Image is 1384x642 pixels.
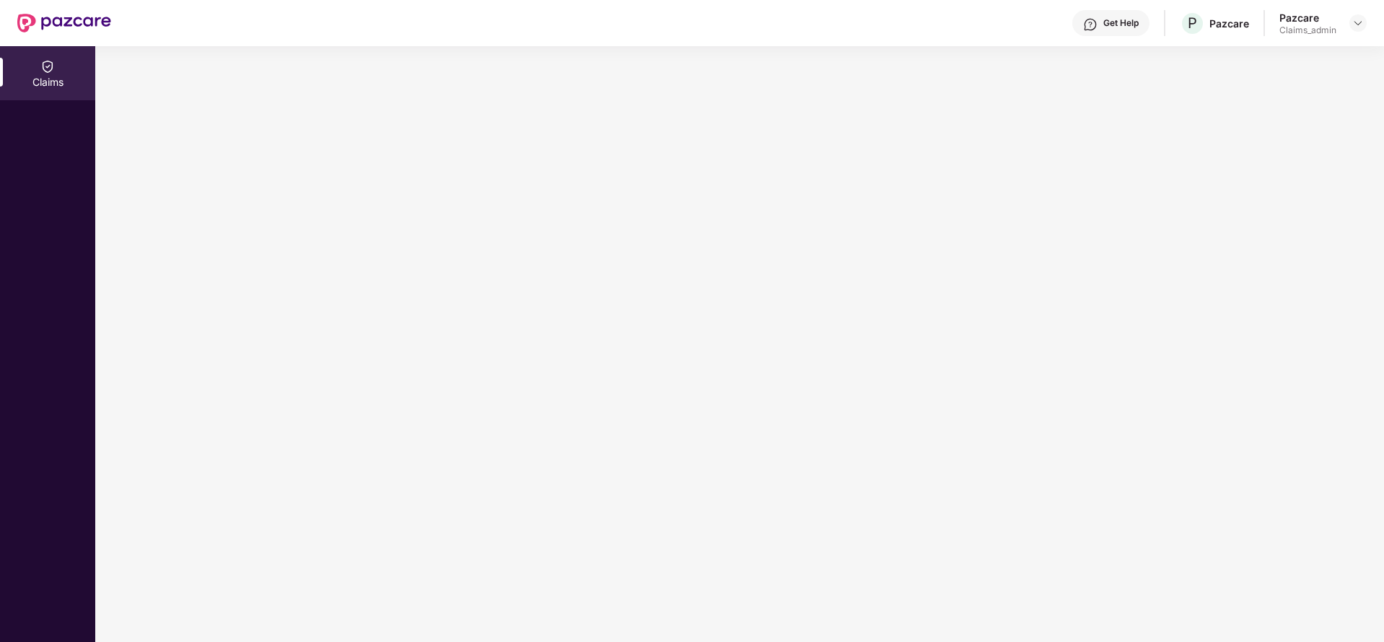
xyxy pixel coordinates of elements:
img: svg+xml;base64,PHN2ZyBpZD0iRHJvcGRvd24tMzJ4MzIiIHhtbG5zPSJodHRwOi8vd3d3LnczLm9yZy8yMDAwL3N2ZyIgd2... [1352,17,1364,29]
div: Pazcare [1209,17,1249,30]
img: svg+xml;base64,PHN2ZyBpZD0iSGVscC0zMngzMiIgeG1sbnM9Imh0dHA6Ly93d3cudzMub3JnLzIwMDAvc3ZnIiB3aWR0aD... [1083,17,1098,32]
img: svg+xml;base64,PHN2ZyBpZD0iQ2xhaW0iIHhtbG5zPSJodHRwOi8vd3d3LnczLm9yZy8yMDAwL3N2ZyIgd2lkdGg9IjIwIi... [40,59,55,74]
div: Claims_admin [1279,25,1336,36]
div: Get Help [1103,17,1139,29]
div: Pazcare [1279,11,1336,25]
span: P [1188,14,1197,32]
img: New Pazcare Logo [17,14,111,32]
